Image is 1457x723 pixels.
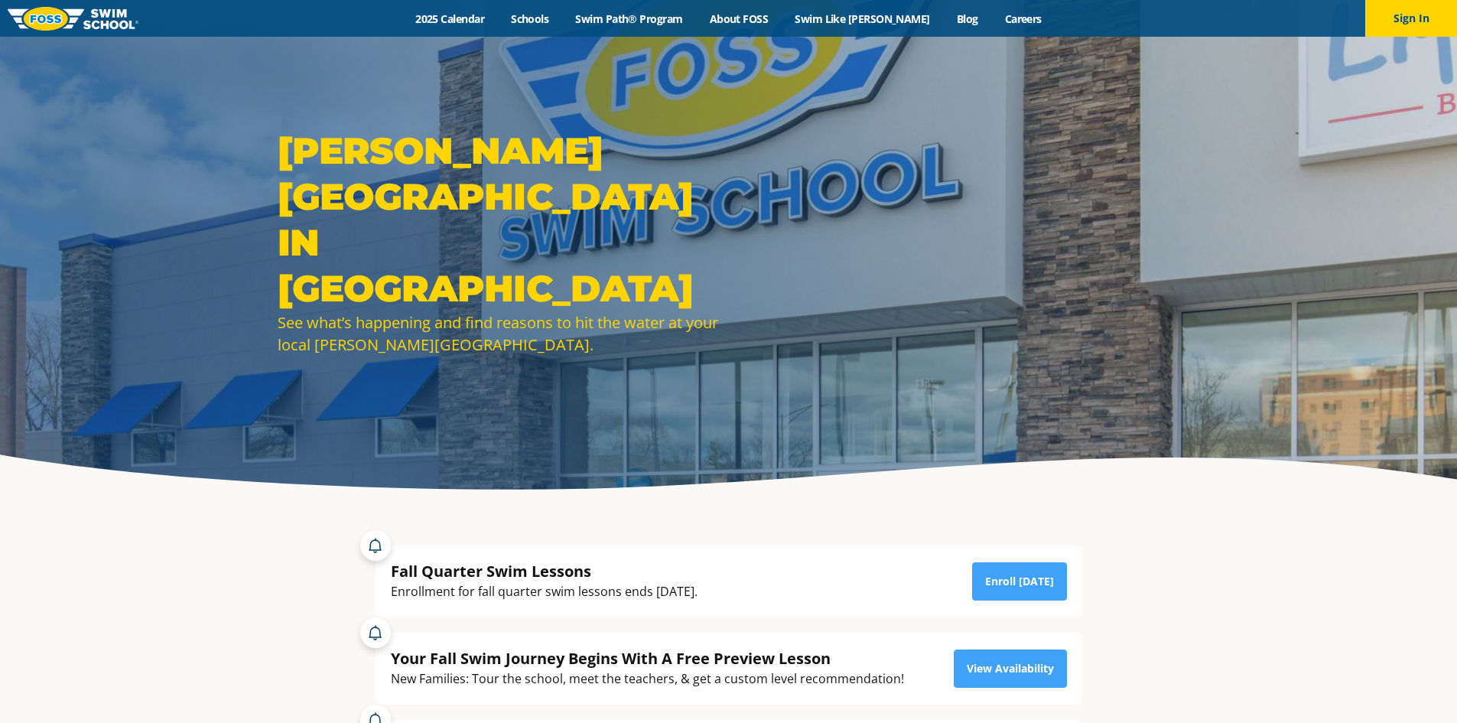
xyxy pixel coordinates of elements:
[943,11,991,26] a: Blog
[391,648,904,669] div: Your Fall Swim Journey Begins With A Free Preview Lesson
[991,11,1055,26] a: Careers
[972,562,1067,601] a: Enroll [DATE]
[391,669,904,689] div: New Families: Tour the school, meet the teachers, & get a custom level recommendation!
[696,11,782,26] a: About FOSS
[782,11,944,26] a: Swim Like [PERSON_NAME]
[391,581,698,602] div: Enrollment for fall quarter swim lessons ends [DATE].
[562,11,696,26] a: Swim Path® Program
[391,561,698,581] div: Fall Quarter Swim Lessons
[278,128,721,311] h1: [PERSON_NAME][GEOGRAPHIC_DATA] in [GEOGRAPHIC_DATA]
[8,7,138,31] img: FOSS Swim School Logo
[498,11,562,26] a: Schools
[954,650,1067,688] a: View Availability
[402,11,498,26] a: 2025 Calendar
[278,311,721,356] div: See what’s happening and find reasons to hit the water at your local [PERSON_NAME][GEOGRAPHIC_DATA].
